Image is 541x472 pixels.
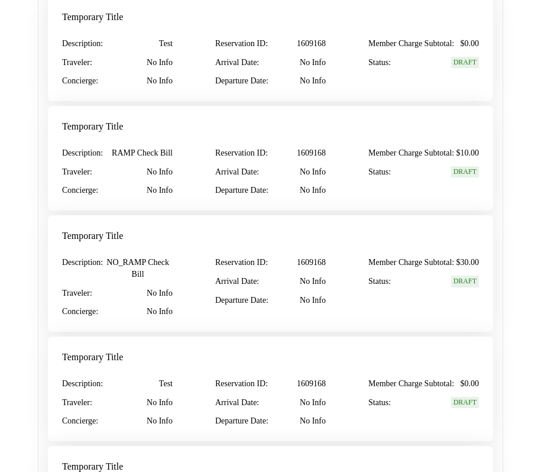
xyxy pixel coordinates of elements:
span: Traveler : [62,397,92,409]
span: No Info [147,166,173,178]
span: No Info [300,276,326,287]
span: Traveler : [62,166,92,178]
button: Temporary TitleDescription:RAMP Check BillTraveler:No InfoConcierge:No InfoReservation ID:1609168... [48,106,493,211]
span: Traveler : [62,287,92,299]
span: $0.00 [461,38,480,50]
span: Reservation ID : [215,38,268,50]
span: Member Charge Subtotal : [368,378,454,390]
span: Test [159,38,173,50]
span: No Info [300,185,326,196]
span: Test [159,378,173,390]
span: 1609168 [297,257,326,269]
span: Temporary Title [62,11,123,24]
span: Arrival Date : [215,276,259,287]
span: NO_RAMP Check Bill [103,257,173,280]
span: $10.00 [456,147,480,159]
span: No Info [147,415,173,427]
span: Concierge : [62,306,98,318]
span: No Info [300,295,326,306]
span: No Info [300,57,326,69]
button: Temporary TitleDescription:TestTraveler:No InfoConcierge:No InfoReservation ID:1609168Arrival Dat... [48,337,493,441]
span: No Info [147,397,173,409]
span: Member Charge Subtotal : [368,38,454,50]
span: No Info [300,166,326,178]
span: $30.00 [456,257,480,269]
span: Temporary Title [62,351,123,364]
span: RAMP Check Bill [112,147,173,159]
span: Departure Date : [215,75,268,87]
span: Member Charge Subtotal : [368,147,454,159]
span: Temporary Title [62,229,123,243]
span: Concierge : [62,185,98,196]
span: No Info [300,415,326,427]
span: Status : [368,276,391,287]
span: Description : [62,147,103,159]
span: No Info [147,185,173,196]
span: Departure Date : [215,415,268,427]
span: Member Charge Subtotal : [368,257,454,269]
span: Status : [368,57,391,69]
span: No Info [300,397,326,409]
span: $0.00 [461,378,480,390]
span: No Info [147,306,173,318]
span: Arrival Date : [215,57,259,69]
span: Description : [62,38,103,50]
span: Traveler : [62,57,92,69]
span: No Info [147,287,173,299]
span: Draft [451,397,479,409]
span: Reservation ID : [215,378,268,390]
span: No Info [147,75,173,87]
span: Status : [368,166,391,178]
span: 1609168 [297,378,326,390]
span: Draft [451,276,479,287]
button: Temporary TitleDescription:NO_RAMP Check BillTraveler:No InfoConcierge:No InfoReservation ID:1609... [48,215,493,332]
span: Description : [62,378,103,390]
span: Arrival Date : [215,397,259,409]
span: Temporary Title [62,120,123,133]
span: Departure Date : [215,185,268,196]
span: Concierge : [62,415,98,427]
span: Description : [62,257,103,280]
span: Arrival Date : [215,166,259,178]
span: Departure Date : [215,295,268,306]
span: No Info [147,57,173,69]
span: Reservation ID : [215,147,268,159]
span: 1609168 [297,147,326,159]
span: No Info [300,75,326,87]
span: Status : [368,397,391,409]
span: Reservation ID : [215,257,268,269]
span: Draft [451,57,479,69]
span: Draft [451,166,479,178]
span: Concierge : [62,75,98,87]
span: 1609168 [297,38,326,50]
